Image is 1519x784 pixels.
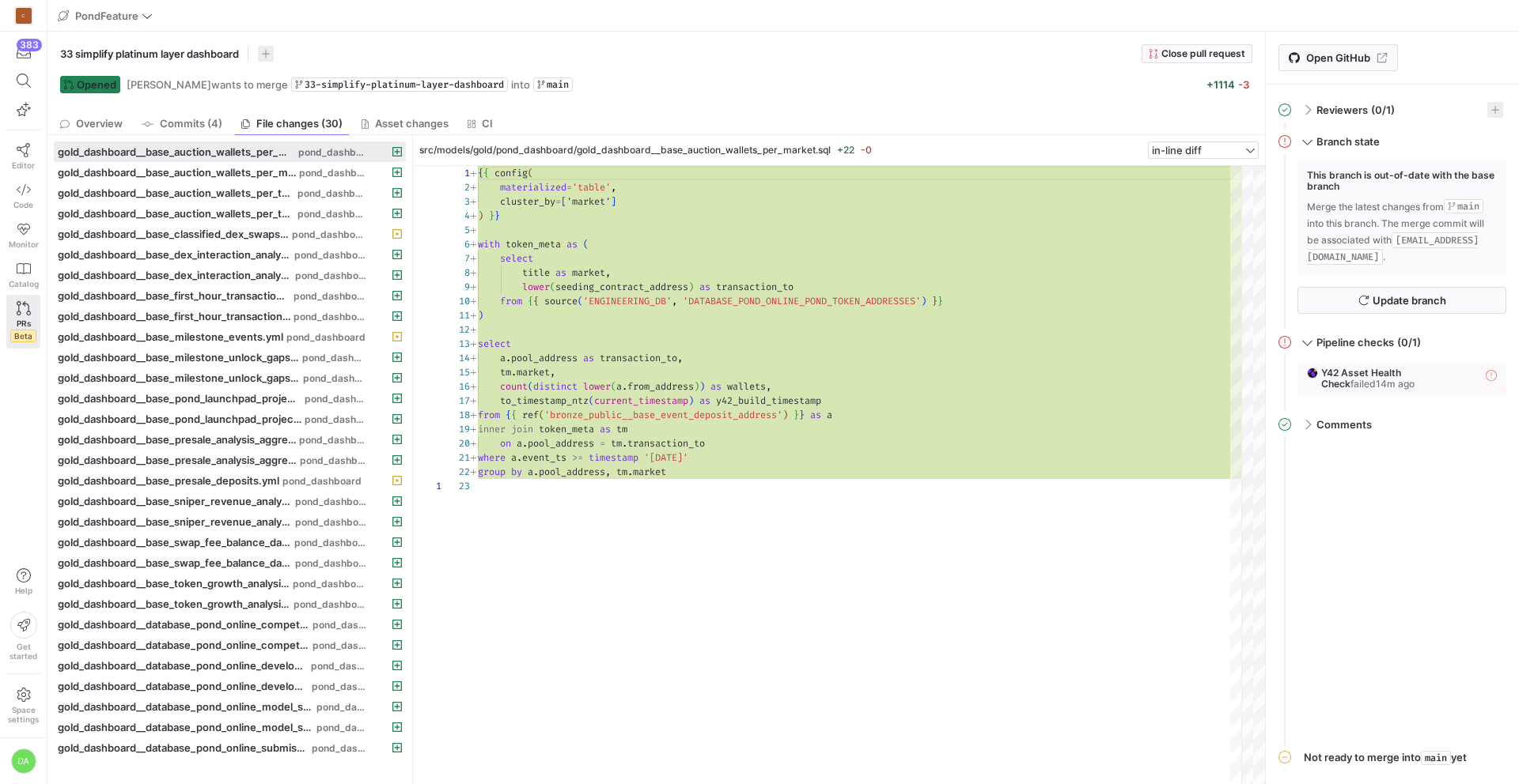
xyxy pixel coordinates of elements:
[583,295,672,307] span: 'ENGINEERING_DB'
[58,618,309,631] span: gold_dashboard__database_pond_online_competitions_with_bot_flags.sql
[54,162,406,183] button: gold_dashboard__base_auction_wallets_per_market.ymlpond_dashboard
[622,437,627,450] span: .
[1306,51,1370,64] span: Open GitHub
[58,269,292,281] span: gold_dashboard__base_dex_interaction_analysis.yml
[58,145,295,158] span: gold_dashboard__base_auction_wallets_per_market.sql
[478,465,506,478] span: group
[58,351,299,364] span: gold_dashboard__base_milestone_unlock_gaps_analysis.sql
[528,295,533,307] span: {
[54,285,406,306] button: gold_dashboard__base_first_hour_transactions.sqlpond_dashboard
[6,561,40,602] button: Help
[500,295,522,307] span: from
[1307,232,1479,265] span: [EMAIL_ADDRESS][DOMAIN_NAME]
[282,476,362,487] span: pond_dashboard
[54,511,406,532] button: gold_dashboard__base_sniper_revenue_analysis.ymlpond_dashboard
[312,743,367,754] span: pond_dashboard
[54,367,406,388] button: gold_dashboard__base_milestone_unlock_gaps_analysis.ymlpond_dashboard
[295,270,367,281] span: pond_dashboard
[316,702,368,713] span: pond_dashboard
[506,409,511,421] span: {
[305,414,367,425] span: pond_dashboard
[76,119,123,129] span: Overview
[9,279,39,288] span: Catalog
[441,379,470,394] div: 16
[1307,367,1318,379] img: https://avatars.githubusercontent.com/u/55189340?v=4
[1371,104,1395,116] span: (0/1)
[6,38,40,66] button: 383
[75,9,138,22] span: PondFeature
[799,409,805,421] span: }
[58,556,292,569] span: gold_dashboard__base_swap_fee_balance_daily.yml
[1316,418,1372,431] span: Comments
[297,188,368,199] span: pond_dashboard
[699,281,710,293] span: as
[58,680,309,692] span: gold_dashboard__database_pond_online_developers_with_bot_flags.yml
[478,409,500,421] span: from
[539,409,544,421] span: (
[12,160,35,170] span: Editor
[58,721,313,733] span: gold_dashboard__database_pond_online_model_submissions_with_bot_flags.yml
[441,237,470,251] div: 6
[694,380,699,393] span: )
[506,238,561,251] span: token_meta
[494,167,528,179] span: config
[644,451,688,464] span: '[DATE]'
[478,209,483,222] span: )
[932,295,938,307] span: }
[616,465,627,478] span: tm
[58,330,283,343] span: gold_dashboard__base_milestone_events.yml
[293,579,367,590] span: pond_dashboard
[500,437,511,450] span: on
[54,326,406,347] button: gold_dashboard__base_milestone_events.ymlpond_dashboard
[572,266,605,279] span: market
[1421,751,1451,765] span: main
[441,308,470,322] div: 11
[256,119,343,129] span: File changes (30)
[299,168,367,179] span: pond_dashboard
[533,77,573,92] a: main
[533,295,539,307] span: {
[441,266,470,280] div: 8
[517,451,522,464] span: .
[54,141,406,162] button: gold_dashboard__base_auction_wallets_per_market.sqlpond_dashboard
[1278,412,1506,437] mat-expansion-panel-header: Comments
[688,281,694,293] span: )
[1376,378,1415,390] span: 14m ago
[441,166,470,180] div: 1
[54,429,406,450] button: gold_dashboard__base_presale_analysis_aggregated.sqlpond_dashboard
[478,309,483,322] span: )
[54,203,406,224] button: gold_dashboard__base_auction_wallets_per_token.ymlpond_dashboard
[583,352,594,364] span: as
[611,380,616,393] span: (
[1278,160,1506,330] div: Branch state
[160,119,222,129] span: Commits (4)
[572,181,611,194] span: 'table'
[611,437,622,450] span: tm
[547,79,569,90] span: main
[441,465,470,479] div: 22
[572,451,583,464] span: >=
[1397,336,1421,349] span: (0/1)
[522,281,550,293] span: lower
[494,209,500,222] span: }
[58,495,292,507] span: gold_dashboard__base_sniper_revenue_analysis.sql
[616,380,622,393] span: a
[77,78,116,91] span: Opened
[827,409,832,421] span: a
[489,209,494,222] span: }
[54,614,406,635] button: gold_dashboard__database_pond_online_competitions_with_bot_flags.sqlpond_dashboard
[17,39,42,51] div: 383
[589,394,594,407] span: (
[1206,78,1235,91] span: +1114
[17,318,31,328] span: PRs
[441,351,470,365] div: 14
[677,352,683,364] span: ,
[58,659,308,672] span: gold_dashboard__database_pond_online_developers_with_bot_flags.sql
[611,195,616,208] span: ]
[300,455,368,466] span: pond_dashboard
[528,465,533,478] span: a
[54,655,406,676] button: gold_dashboard__database_pond_online_developers_with_bot_flags.sqlpond_dashboard
[672,295,677,307] span: ,
[54,532,406,552] button: gold_dashboard__base_swap_fee_balance_daily.sqlpond_dashboard
[1278,97,1506,122] mat-expansion-panel-header: Reviewers(0/1)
